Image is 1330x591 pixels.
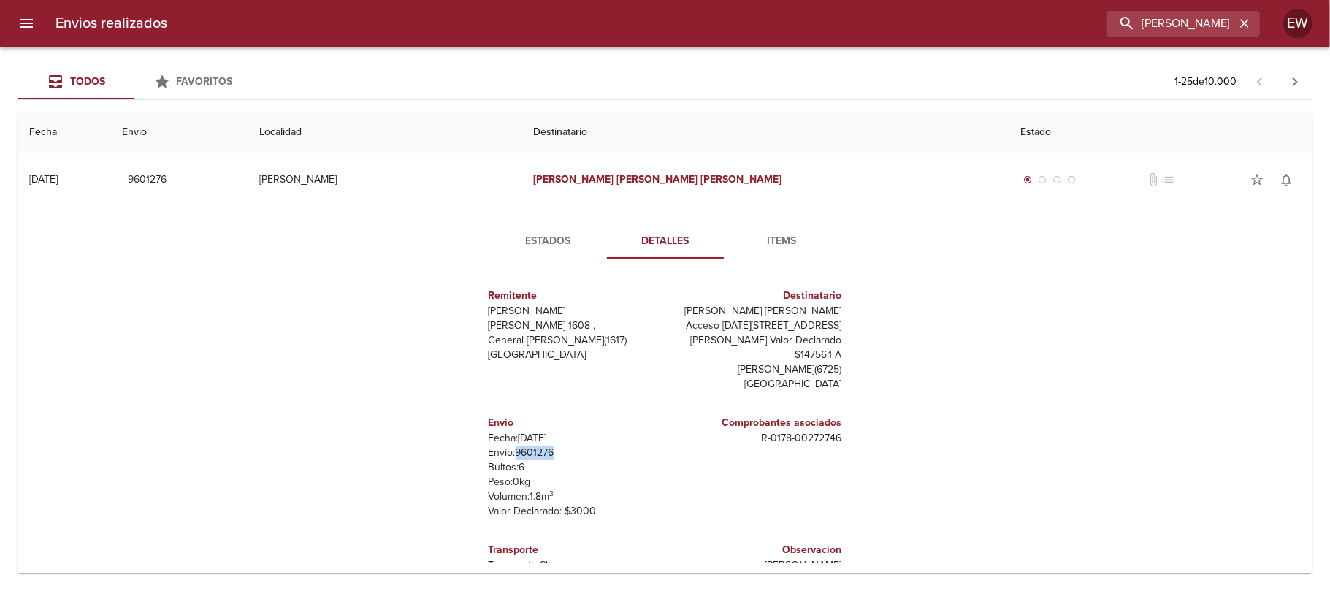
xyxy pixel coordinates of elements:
[671,558,842,587] p: [PERSON_NAME] [GEOGRAPHIC_DATA]
[1250,172,1264,187] span: star_border
[56,12,167,35] h6: Envios realizados
[1067,175,1076,184] span: radio_button_unchecked
[18,64,251,99] div: Tabs Envios
[177,75,233,88] span: Favoritos
[671,431,842,446] p: R - 0178 - 00272746
[122,167,172,194] button: 9601276
[489,475,660,489] p: Peso: 0 kg
[489,304,660,319] p: [PERSON_NAME]
[671,377,842,392] p: [GEOGRAPHIC_DATA]
[489,504,660,519] p: Valor Declarado: $ 3000
[671,304,842,319] p: [PERSON_NAME] [PERSON_NAME]
[1009,112,1312,153] th: Estado
[1283,9,1312,38] div: Abrir información de usuario
[671,415,842,431] h6: Comprobantes asociados
[521,112,1009,153] th: Destinatario
[550,489,554,498] sup: 3
[489,542,660,558] h6: Transporte
[489,489,660,504] p: Volumen: 1.8 m
[70,75,105,88] span: Todos
[1107,11,1235,37] input: buscar
[110,112,248,153] th: Envio
[616,232,715,251] span: Detalles
[1277,64,1312,99] span: Pagina siguiente
[489,348,660,362] p: [GEOGRAPHIC_DATA]
[29,173,58,186] div: [DATE]
[533,173,614,186] em: [PERSON_NAME]
[1283,9,1312,38] div: EW
[700,173,781,186] em: [PERSON_NAME]
[1161,172,1175,187] span: No tiene pedido asociado
[1242,165,1272,194] button: Agregar a favoritos
[671,319,842,362] p: Acceso [DATE][STREET_ADDRESS][PERSON_NAME] Valor Declarado $14756.1 A
[1174,75,1237,89] p: 1 - 25 de 10.000
[671,288,842,304] h6: Destinatario
[499,232,598,251] span: Estados
[671,362,842,377] p: [PERSON_NAME] ( 6725 )
[128,171,167,189] span: 9601276
[248,153,521,206] td: [PERSON_NAME]
[1242,74,1277,88] span: Pagina anterior
[248,112,521,153] th: Localidad
[1279,172,1293,187] span: notifications_none
[671,542,842,558] h6: Observacion
[1146,172,1161,187] span: No tiene documentos adjuntos
[489,446,660,460] p: Envío: 9601276
[489,333,660,348] p: General [PERSON_NAME] ( 1617 )
[489,415,660,431] h6: Envio
[490,224,841,259] div: Tabs detalle de guia
[9,6,44,41] button: menu
[1272,165,1301,194] button: Activar notificaciones
[1023,175,1032,184] span: radio_button_checked
[1052,175,1061,184] span: radio_button_unchecked
[489,288,660,304] h6: Remitente
[1020,172,1079,187] div: Generado
[489,431,660,446] p: Fecha: [DATE]
[489,460,660,475] p: Bultos: 6
[18,112,110,153] th: Fecha
[489,558,660,573] p: Transporte: Clicpaq
[616,173,698,186] em: [PERSON_NAME]
[733,232,832,251] span: Items
[1038,175,1047,184] span: radio_button_unchecked
[489,319,660,333] p: [PERSON_NAME] 1608 ,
